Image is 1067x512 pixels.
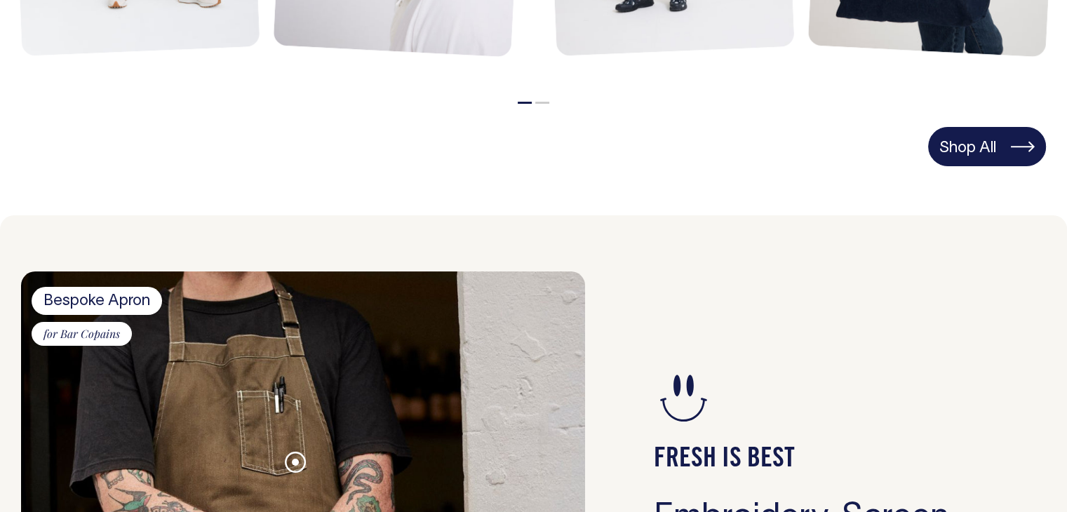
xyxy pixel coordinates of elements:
[32,322,132,346] span: for Bar Copains
[654,443,977,475] h4: FRESH IS BEST
[32,287,162,315] span: Bespoke Apron
[535,102,549,104] button: 2 of 2
[928,127,1046,166] a: Shop All
[518,102,532,104] button: 1 of 2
